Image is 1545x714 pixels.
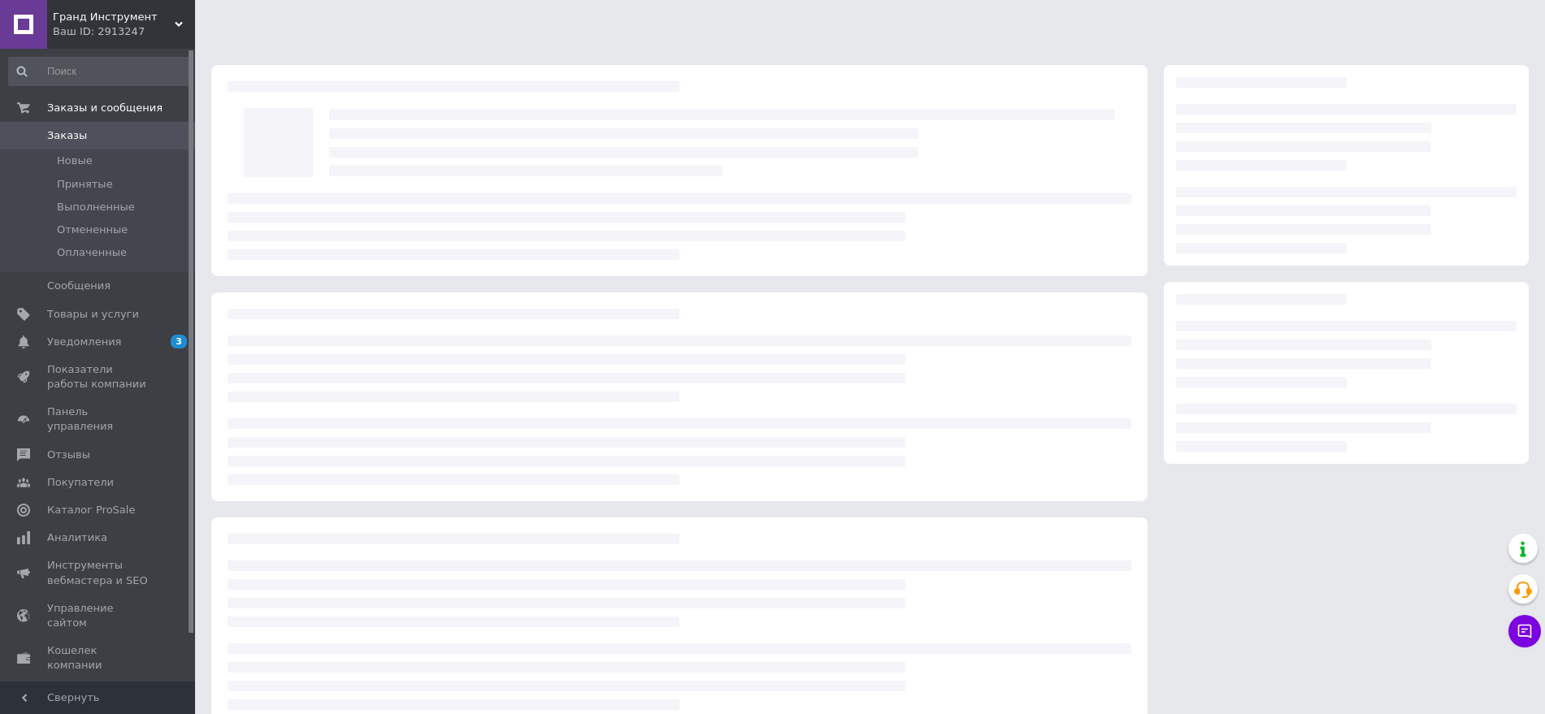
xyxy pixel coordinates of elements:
span: Управление сайтом [47,601,150,630]
span: Аналитика [47,530,107,545]
span: Инструменты вебмастера и SEO [47,558,150,587]
span: Оплаченные [57,245,127,260]
span: Каталог ProSale [47,503,135,517]
span: Отзывы [47,448,90,462]
button: Чат с покупателем [1508,615,1541,647]
span: Покупатели [47,475,114,490]
span: Кошелек компании [47,643,150,673]
span: Уведомления [47,335,121,349]
span: 3 [171,335,187,348]
span: Сообщения [47,279,111,293]
span: Заказы [47,128,87,143]
span: Гранд Инструмент [53,10,175,24]
span: Новые [57,154,93,168]
span: Выполненные [57,200,135,214]
span: Принятые [57,177,113,192]
span: Отмененные [57,223,128,237]
input: Поиск [8,57,192,86]
span: Товары и услуги [47,307,139,322]
div: Ваш ID: 2913247 [53,24,195,39]
span: Показатели работы компании [47,362,150,392]
span: Панель управления [47,405,150,434]
span: Заказы и сообщения [47,101,163,115]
